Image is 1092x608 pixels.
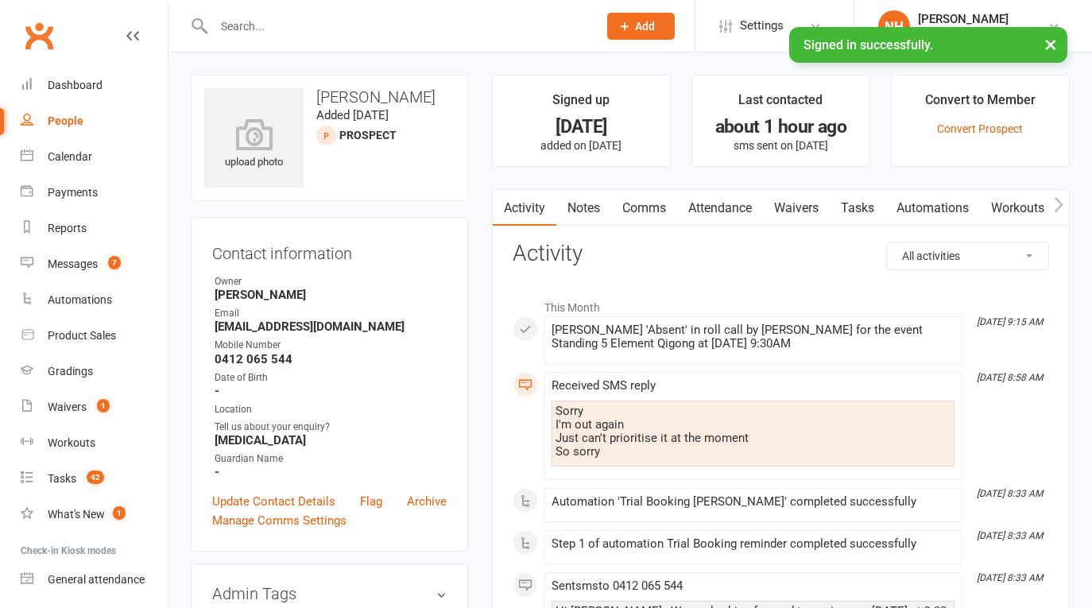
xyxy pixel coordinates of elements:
[513,291,1049,316] li: This Month
[977,530,1043,541] i: [DATE] 8:33 AM
[212,238,447,262] h3: Contact information
[215,338,447,353] div: Mobile Number
[977,488,1043,499] i: [DATE] 8:33 AM
[339,129,397,141] snap: prospect
[1036,27,1065,61] button: ×
[19,16,59,56] a: Clubworx
[113,506,126,520] span: 1
[215,370,447,385] div: Date of Birth
[48,365,93,378] div: Gradings
[21,68,168,103] a: Dashboard
[611,190,677,227] a: Comms
[215,319,447,334] strong: [EMAIL_ADDRESS][DOMAIN_NAME]
[87,471,104,484] span: 42
[21,562,168,598] a: General attendance kiosk mode
[407,492,447,511] a: Archive
[977,316,1043,327] i: [DATE] 9:15 AM
[215,420,447,435] div: Tell us about your enquiry?
[48,329,116,342] div: Product Sales
[215,288,447,302] strong: [PERSON_NAME]
[48,436,95,449] div: Workouts
[763,190,830,227] a: Waivers
[215,274,447,289] div: Owner
[552,323,955,350] div: [PERSON_NAME] 'Absent' in roll call by [PERSON_NAME] for the event Standing 5 Element Qigong at [...
[21,425,168,461] a: Workouts
[21,497,168,532] a: What's New1
[204,88,455,106] h3: [PERSON_NAME]
[21,139,168,175] a: Calendar
[215,384,447,398] strong: -
[48,114,83,127] div: People
[209,15,587,37] input: Search...
[108,256,121,269] span: 7
[215,306,447,321] div: Email
[885,190,980,227] a: Automations
[21,389,168,425] a: Waivers 1
[48,222,87,234] div: Reports
[740,8,784,44] span: Settings
[937,122,1023,135] a: Convert Prospect
[980,190,1055,227] a: Workouts
[677,190,763,227] a: Attendance
[918,26,1036,41] div: Head Academy Kung Fu
[48,258,98,270] div: Messages
[48,293,112,306] div: Automations
[552,579,683,593] span: Sent sms to 0412 065 544
[215,451,447,467] div: Guardian Name
[204,118,304,171] div: upload photo
[552,90,610,118] div: Signed up
[493,190,556,227] a: Activity
[556,405,951,459] div: Sorry I'm out again Just can't prioritise it at the moment So sorry
[316,108,389,122] time: Added [DATE]
[48,79,103,91] div: Dashboard
[507,118,656,135] div: [DATE]
[21,354,168,389] a: Gradings
[556,190,611,227] a: Notes
[513,242,1049,266] h3: Activity
[48,472,76,485] div: Tasks
[635,20,655,33] span: Add
[212,511,347,530] a: Manage Comms Settings
[552,537,955,551] div: Step 1 of automation Trial Booking reminder completed successfully
[607,13,675,40] button: Add
[977,572,1043,583] i: [DATE] 8:33 AM
[21,282,168,318] a: Automations
[48,150,92,163] div: Calendar
[977,372,1043,383] i: [DATE] 8:58 AM
[878,10,910,42] div: NH
[21,175,168,211] a: Payments
[48,573,145,586] div: General attendance
[215,402,447,417] div: Location
[215,352,447,366] strong: 0412 065 544
[21,461,168,497] a: Tasks 42
[21,103,168,139] a: People
[215,433,447,447] strong: [MEDICAL_DATA]
[925,90,1036,118] div: Convert to Member
[212,492,335,511] a: Update Contact Details
[507,139,656,152] p: added on [DATE]
[830,190,885,227] a: Tasks
[360,492,382,511] a: Flag
[21,211,168,246] a: Reports
[212,585,447,602] h3: Admin Tags
[738,90,823,118] div: Last contacted
[707,118,855,135] div: about 1 hour ago
[215,465,447,479] strong: -
[918,12,1036,26] div: [PERSON_NAME]
[552,379,955,393] div: Received SMS reply
[48,401,87,413] div: Waivers
[97,399,110,412] span: 1
[48,508,105,521] div: What's New
[21,246,168,282] a: Messages 7
[48,186,98,199] div: Payments
[804,37,933,52] span: Signed in successfully.
[707,139,855,152] p: sms sent on [DATE]
[552,495,955,509] div: Automation 'Trial Booking [PERSON_NAME]' completed successfully
[21,318,168,354] a: Product Sales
